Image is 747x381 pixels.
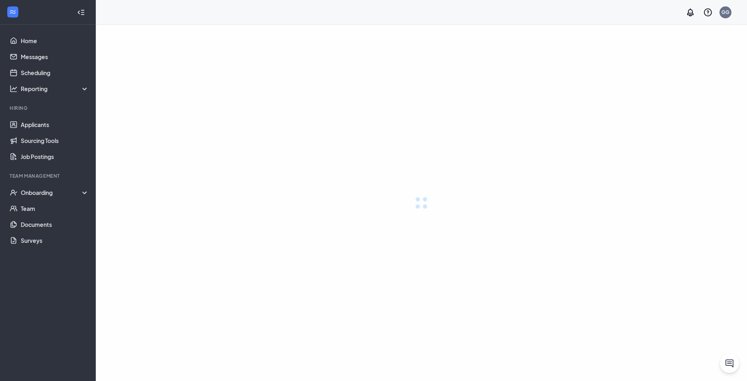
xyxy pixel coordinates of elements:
[21,85,89,93] div: Reporting
[21,117,89,133] a: Applicants
[21,33,89,49] a: Home
[21,65,89,81] a: Scheduling
[21,200,89,216] a: Team
[725,359,734,368] svg: ChatActive
[21,189,89,196] div: Onboarding
[686,8,695,17] svg: Notifications
[21,49,89,65] a: Messages
[10,189,18,196] svg: UserCheck
[21,232,89,248] a: Surveys
[21,133,89,149] a: Sourcing Tools
[77,8,85,16] svg: Collapse
[703,8,713,17] svg: QuestionInfo
[10,85,18,93] svg: Analysis
[21,216,89,232] a: Documents
[21,149,89,165] a: Job Postings
[10,173,87,179] div: Team Management
[9,8,17,16] svg: WorkstreamLogo
[10,105,87,111] div: Hiring
[721,9,729,16] div: GG
[720,354,739,373] button: ChatActive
